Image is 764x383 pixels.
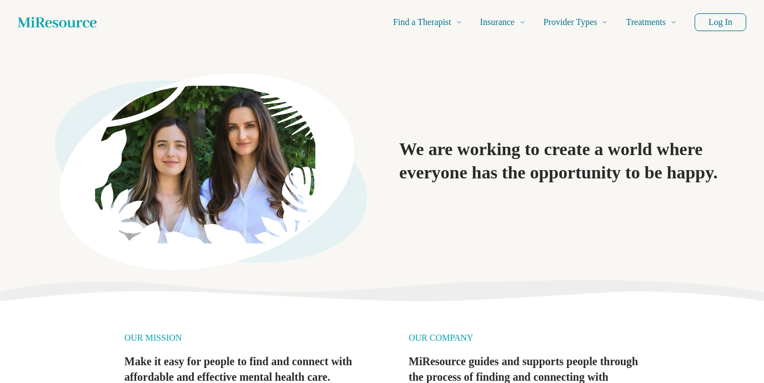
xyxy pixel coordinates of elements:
h2: OUR MISSION [124,331,355,354]
a: Home page [18,11,97,33]
span: Treatments [617,14,664,30]
span: Find a Therapist [364,14,429,30]
button: Log In [693,13,746,31]
span: Insurance [458,14,499,30]
h2: OUR COMPANY [409,331,640,354]
h1: We are working to create a world where everyone has the opportunity to be happy. [399,127,728,196]
span: Provider Types [527,14,589,30]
